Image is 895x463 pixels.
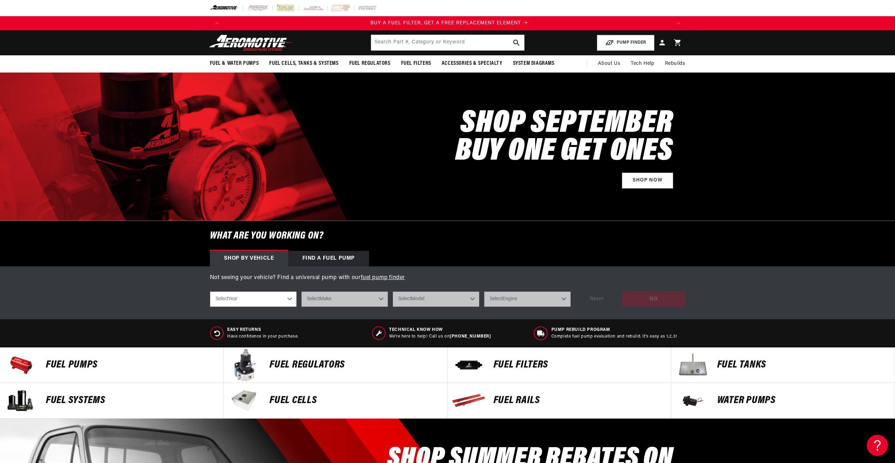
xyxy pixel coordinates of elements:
span: System Diagrams [513,60,555,67]
p: FUEL Rails [494,395,664,406]
select: Model [393,291,479,307]
img: Fuel Pumps [4,347,39,383]
summary: Fuel & Water Pumps [205,55,264,72]
span: Fuel Regulators [349,60,391,67]
p: Fuel Systems [46,395,216,406]
a: FUEL FILTERS FUEL FILTERS [448,347,671,383]
span: About Us [598,61,620,66]
a: [PHONE_NUMBER] [450,334,491,339]
img: Fuel Systems [4,383,39,418]
p: FUEL REGULATORS [270,360,440,370]
a: FUEL REGULATORS FUEL REGULATORS [224,347,447,383]
summary: Rebuilds [660,55,691,72]
div: Shop by vehicle [210,251,288,266]
p: Complete fuel pump evaluation and rebuild. It's easy as 1,2,3! [551,334,677,340]
p: FUEL FILTERS [494,360,664,370]
button: Translation missing: en.sections.announcements.next_announcement [671,16,685,30]
a: Fuel Tanks Fuel Tanks [671,347,895,383]
button: PUMP FINDER [597,35,654,51]
h2: SHOP SEPTEMBER BUY ONE GET ONES [455,110,673,166]
a: About Us [593,55,625,72]
img: Fuel Tanks [675,347,710,383]
span: BUY A FUEL FILTER, GET A FREE REPLACEMENT ELEMENT [370,20,521,26]
a: FUEL Rails FUEL Rails [448,383,671,419]
a: Water Pumps Water Pumps [671,383,895,419]
span: Technical Know How [389,327,491,333]
a: BUY A FUEL FILTER, GET A FREE REPLACEMENT ELEMENT [226,19,673,27]
img: FUEL FILTERS [451,347,486,383]
summary: Accessories & Specialty [436,55,508,72]
select: Year [210,291,297,307]
p: We’re here to help! Call us on [389,334,491,340]
p: Fuel Tanks [717,360,888,370]
span: Easy Returns [227,327,298,333]
a: Shop Now [622,173,673,189]
div: Announcement [226,19,673,27]
button: search button [509,35,524,50]
summary: System Diagrams [508,55,560,72]
button: Translation missing: en.sections.announcements.previous_announcement [210,16,224,30]
input: Search by Part Number, Category or Keyword [371,35,524,50]
select: Make [301,291,388,307]
p: Water Pumps [717,395,888,406]
slideshow-component: Translation missing: en.sections.announcements.announcement_bar [192,16,703,30]
img: FUEL Rails [451,383,486,418]
img: FUEL Cells [227,383,262,418]
select: Engine [484,291,571,307]
div: Find a Fuel Pump [288,251,369,266]
span: Rebuilds [665,60,685,68]
span: Pump Rebuild program [551,327,677,333]
p: Not seeing your vehicle? Find a universal pump with our [210,273,685,283]
p: Fuel Pumps [46,360,216,370]
summary: Tech Help [625,55,659,72]
div: 2 of 4 [226,19,673,27]
summary: Fuel Filters [396,55,436,72]
span: Fuel Cells, Tanks & Systems [269,60,338,67]
span: Accessories & Specialty [442,60,502,67]
summary: Fuel Regulators [344,55,396,72]
img: Aeromotive [207,35,295,51]
p: Have confidence in your purchase. [227,334,298,340]
img: FUEL REGULATORS [227,347,262,383]
a: FUEL Cells FUEL Cells [224,383,447,419]
a: fuel pump finder [361,275,405,280]
summary: Fuel Cells, Tanks & Systems [264,55,344,72]
span: Tech Help [631,60,654,68]
span: Fuel Filters [401,60,431,67]
p: FUEL Cells [270,395,440,406]
img: Water Pumps [675,383,710,418]
h6: What are you working on? [192,221,703,251]
span: Fuel & Water Pumps [210,60,259,67]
